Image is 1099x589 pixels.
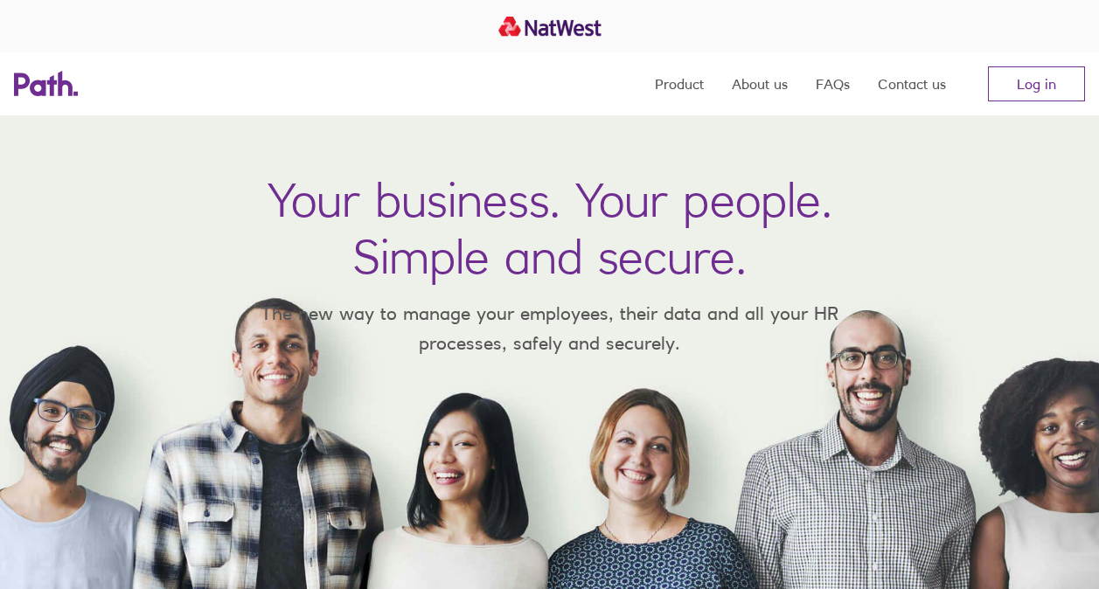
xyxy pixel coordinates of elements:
[235,299,865,357] p: The new way to manage your employees, their data and all your HR processes, safely and securely.
[816,52,850,115] a: FAQs
[878,52,946,115] a: Contact us
[732,52,788,115] a: About us
[655,52,704,115] a: Product
[268,171,832,285] h1: Your business. Your people. Simple and secure.
[988,66,1085,101] a: Log in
